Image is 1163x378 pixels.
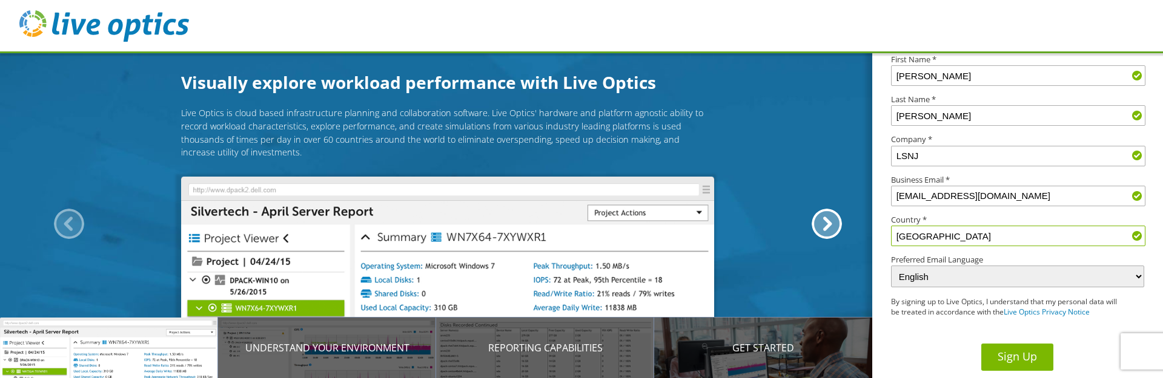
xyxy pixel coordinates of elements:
a: Live Optics Privacy Notice [1004,307,1090,317]
p: Understand your environment [218,341,436,355]
label: Last Name * [891,96,1144,103]
p: Get Started [654,341,872,355]
h1: Visually explore workload performance with Live Optics [181,70,714,95]
button: Sign Up [981,344,1053,371]
label: Business Email * [891,176,1144,184]
label: First Name * [891,56,1144,64]
label: Preferred Email Language [891,256,1144,264]
p: Live Optics is cloud based infrastructure planning and collaboration software. Live Optics' hardw... [181,106,714,158]
img: live_optics_svg.svg [19,10,189,42]
p: Reporting Capabilities [436,341,654,355]
p: By signing up to Live Optics, I understand that my personal data will be treated in accordance wi... [891,297,1119,318]
label: Country * [891,216,1144,224]
label: Company * [891,135,1144,143]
